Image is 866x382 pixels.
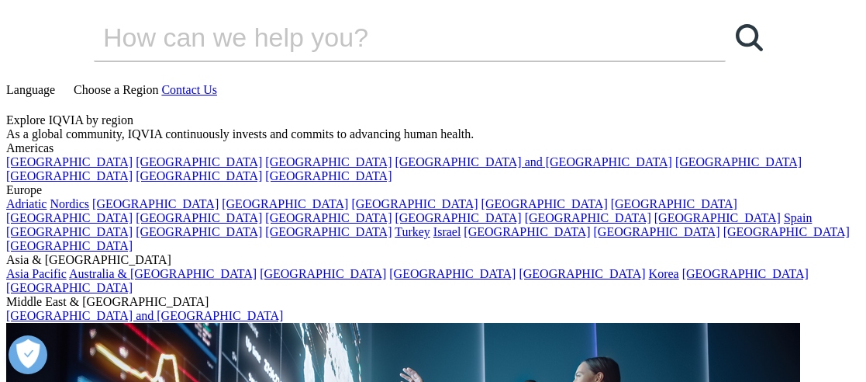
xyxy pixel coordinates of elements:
[726,14,772,61] a: Search
[260,267,386,280] a: [GEOGRAPHIC_DATA]
[161,83,217,96] a: Contact Us
[6,127,860,141] div: As a global community, IQVIA continuously invests and commits to advancing human health.
[92,197,219,210] a: [GEOGRAPHIC_DATA]
[9,335,47,374] button: Open Preferences
[6,267,67,280] a: Asia Pacific
[94,14,681,61] input: Search
[6,239,133,252] a: [GEOGRAPHIC_DATA]
[136,211,262,224] a: [GEOGRAPHIC_DATA]
[389,267,516,280] a: [GEOGRAPHIC_DATA]
[69,267,257,280] a: Australia & [GEOGRAPHIC_DATA]
[395,155,671,168] a: [GEOGRAPHIC_DATA] and [GEOGRAPHIC_DATA]
[654,211,781,224] a: [GEOGRAPHIC_DATA]
[6,113,860,127] div: Explore IQVIA by region
[649,267,679,280] a: Korea
[6,281,133,294] a: [GEOGRAPHIC_DATA]
[265,225,392,238] a: [GEOGRAPHIC_DATA]
[395,225,430,238] a: Turkey
[6,169,133,182] a: [GEOGRAPHIC_DATA]
[519,267,645,280] a: [GEOGRAPHIC_DATA]
[265,169,392,182] a: [GEOGRAPHIC_DATA]
[6,309,283,322] a: [GEOGRAPHIC_DATA] and [GEOGRAPHIC_DATA]
[351,197,478,210] a: [GEOGRAPHIC_DATA]
[736,24,763,51] svg: Search
[784,211,812,224] a: Spain
[6,225,133,238] a: [GEOGRAPHIC_DATA]
[136,225,262,238] a: [GEOGRAPHIC_DATA]
[136,155,262,168] a: [GEOGRAPHIC_DATA]
[265,211,392,224] a: [GEOGRAPHIC_DATA]
[6,141,860,155] div: Americas
[265,155,392,168] a: [GEOGRAPHIC_DATA]
[6,155,133,168] a: [GEOGRAPHIC_DATA]
[6,183,860,197] div: Europe
[6,211,133,224] a: [GEOGRAPHIC_DATA]
[594,225,720,238] a: [GEOGRAPHIC_DATA]
[395,211,521,224] a: [GEOGRAPHIC_DATA]
[723,225,850,238] a: [GEOGRAPHIC_DATA]
[464,225,590,238] a: [GEOGRAPHIC_DATA]
[6,295,860,309] div: Middle East & [GEOGRAPHIC_DATA]
[675,155,802,168] a: [GEOGRAPHIC_DATA]
[481,197,608,210] a: [GEOGRAPHIC_DATA]
[50,197,89,210] a: Nordics
[682,267,809,280] a: [GEOGRAPHIC_DATA]
[136,169,262,182] a: [GEOGRAPHIC_DATA]
[6,253,860,267] div: Asia & [GEOGRAPHIC_DATA]
[6,197,47,210] a: Adriatic
[6,83,55,96] span: Language
[222,197,348,210] a: [GEOGRAPHIC_DATA]
[611,197,737,210] a: [GEOGRAPHIC_DATA]
[433,225,461,238] a: Israel
[525,211,651,224] a: [GEOGRAPHIC_DATA]
[74,83,158,96] span: Choose a Region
